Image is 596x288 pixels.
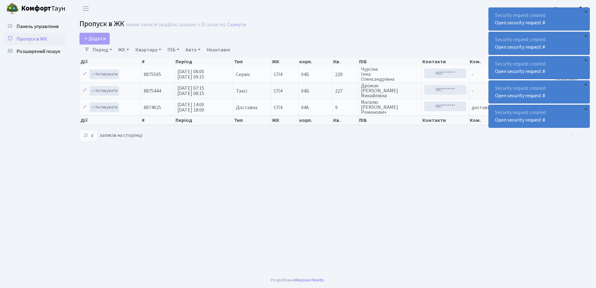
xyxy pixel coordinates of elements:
[79,18,124,29] span: Пропуск в ЖК
[271,116,299,125] th: ЖК
[361,83,419,98] span: Дрожак [PERSON_NAME] Михайлівна
[301,104,309,111] span: 04А
[80,57,141,66] th: Дії
[469,57,548,66] th: Ком.
[6,2,19,15] img: logo.png
[204,45,233,55] a: Неактивні
[271,57,299,66] th: ЖК
[422,57,469,66] th: Контакти
[233,116,271,125] th: Тип
[274,89,296,94] span: СП4
[3,20,65,33] a: Панель управління
[175,57,233,66] th: Період
[295,277,324,283] a: Massive Kinetic
[141,116,175,125] th: #
[358,57,422,66] th: ПІБ
[3,33,65,45] a: Пропуск в ЖК
[126,22,226,28] div: Немає записів (відфільтровано з 25 записів).
[79,130,142,142] label: записів на сторінці
[17,36,47,42] span: Пропуск в ЖК
[84,35,106,42] span: Додати
[495,68,545,75] a: Open security request #
[335,72,356,77] span: 229
[495,19,545,26] a: Open security request #
[90,45,114,55] a: Період
[472,104,522,111] span: доставка води Еталон
[333,57,358,66] th: Кв.
[472,71,473,78] span: -
[299,116,333,125] th: корп.
[554,5,589,12] a: Консьєрж б. 4.
[361,67,419,82] span: Чурсіна Інна Олександрівна
[133,45,164,55] a: Квартира
[495,92,545,99] a: Open security request #
[116,45,132,55] a: ЖК
[301,71,309,78] span: 04Б
[78,3,94,14] button: Переключити навігацію
[358,116,422,125] th: ПІБ
[144,88,161,94] span: 8875444
[175,116,233,125] th: Період
[335,89,356,94] span: 227
[183,45,203,55] a: Авто
[583,33,589,39] div: ×
[274,72,296,77] span: СП4
[472,88,473,94] span: -
[583,81,589,88] div: ×
[333,116,358,125] th: Кв.
[21,3,51,13] b: Комфорт
[236,105,257,110] span: Доставка
[299,57,333,66] th: корп.
[233,57,271,66] th: Тип
[144,71,161,78] span: 8875505
[79,130,98,142] select: записів на сторінці
[489,56,589,79] div: Security request created
[489,105,589,127] div: Security request created
[469,116,548,125] th: Ком.
[21,3,65,14] span: Таун
[583,57,589,63] div: ×
[236,89,247,94] span: Таксі
[489,8,589,30] div: Security request created
[89,86,119,96] a: Активувати
[274,105,296,110] span: СП4
[141,57,175,66] th: #
[335,105,356,110] span: 9
[227,22,246,28] a: Скинути
[89,103,119,112] a: Активувати
[3,45,65,58] a: Розширений пошук
[583,106,589,112] div: ×
[361,100,419,115] span: Магаляс [PERSON_NAME] Романович
[489,81,589,103] div: Security request created
[177,101,204,113] span: [DATE] 14:00 [DATE] 18:00
[17,48,60,55] span: Розширений пошук
[89,70,119,79] a: Активувати
[495,44,545,50] a: Open security request #
[165,45,182,55] a: ПІБ
[495,117,545,123] a: Open security request #
[177,68,204,80] span: [DATE] 08:00 [DATE] 09:15
[79,33,110,45] a: Додати
[271,277,325,284] div: Розроблено .
[177,85,204,97] span: [DATE] 07:15 [DATE] 08:15
[422,116,469,125] th: Контакти
[236,72,250,77] span: Сервіс
[489,32,589,55] div: Security request created
[583,8,589,15] div: ×
[301,88,309,94] span: 04Б
[80,116,141,125] th: Дії
[17,23,59,30] span: Панель управління
[144,104,161,111] span: 8874625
